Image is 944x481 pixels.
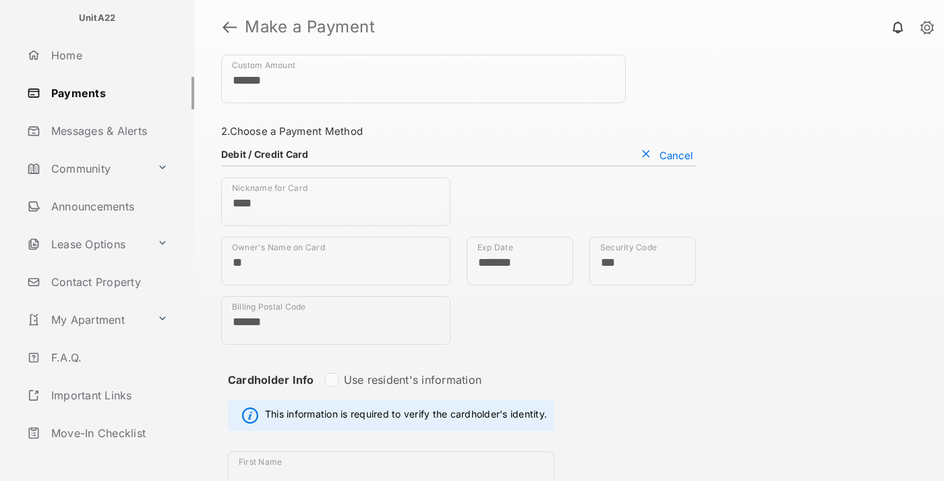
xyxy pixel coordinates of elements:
[22,304,152,336] a: My Apartment
[344,373,481,387] label: Use resident's information
[228,373,314,411] strong: Cardholder Info
[22,77,194,109] a: Payments
[22,341,194,374] a: F.A.Q.
[221,125,696,138] h3: 2. Choose a Payment Method
[22,228,152,260] a: Lease Options
[22,190,194,223] a: Announcements
[22,115,194,147] a: Messages & Alerts
[79,11,116,25] p: UnitA22
[221,148,309,160] h4: Debit / Credit Card
[22,417,194,449] a: Move-In Checklist
[638,148,696,162] button: Cancel
[245,19,375,35] strong: Make a Payment
[265,407,547,424] span: This information is required to verify the cardholder's identity.
[22,266,194,298] a: Contact Property
[22,39,194,72] a: Home
[22,152,152,185] a: Community
[467,177,696,237] iframe: Credit card field
[22,379,173,412] a: Important Links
